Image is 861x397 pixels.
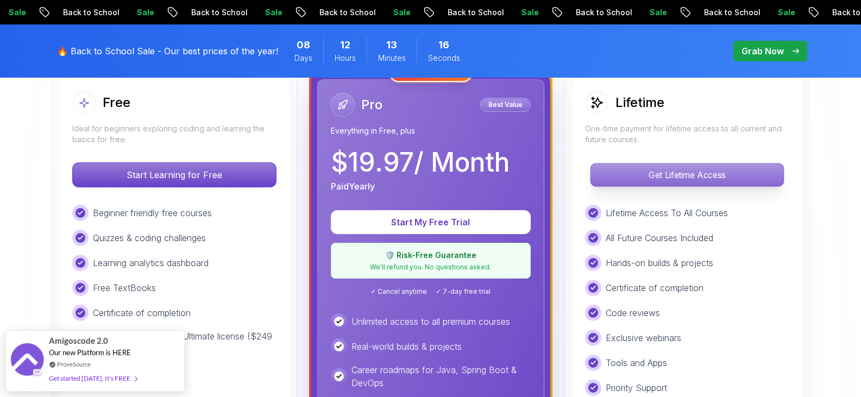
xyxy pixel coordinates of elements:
span: Days [294,53,312,64]
p: Exclusive webinars [606,331,681,344]
button: Start My Free Trial [331,210,531,234]
p: Beginner friendly free courses [93,206,212,219]
p: Certificate of completion [93,306,191,319]
p: Back to School [567,7,641,18]
a: Get Lifetime Access [585,169,789,180]
a: Start Learning for Free [72,169,276,180]
span: Minutes [378,53,406,64]
div: Get started [DATE]. It's FREE [49,372,137,385]
p: Start Learning for Free [73,163,276,187]
p: Sale [385,7,419,18]
p: Sale [128,7,163,18]
a: ProveSource [57,360,91,369]
p: Back to School [183,7,256,18]
p: Lifetime Access To All Courses [606,206,728,219]
span: ✓ Cancel anytime [370,287,427,296]
p: Grab Now [741,45,784,58]
p: One-time payment for lifetime access to all current and future courses. [585,123,789,145]
p: Certificate of completion [606,281,703,294]
p: Best Value [482,99,529,110]
p: Back to School [311,7,385,18]
p: Career roadmaps for Java, Spring Boot & DevOps [351,363,531,389]
span: 13 Minutes [386,37,397,53]
p: Learning analytics dashboard [93,256,209,269]
p: 🔥 Back to School Sale - Our best prices of the year! [57,45,278,58]
p: Paid Yearly [331,180,375,193]
p: Priority Support [606,381,667,394]
h2: Pro [361,96,382,114]
p: Sale [641,7,676,18]
p: Ideal for beginners exploring coding and learning the basics for free. [72,123,276,145]
p: Quizzes & coding challenges [93,231,206,244]
p: Hands-on builds & projects [606,256,713,269]
p: Get Lifetime Access [590,163,783,186]
p: Free TextBooks [93,281,156,294]
span: 8 Days [297,37,310,53]
p: Sale [769,7,804,18]
span: ✓ 7-day free trial [436,287,491,296]
p: Unlimited access to all premium courses [351,315,510,328]
p: Back to School [54,7,128,18]
p: 3 months IntelliJ IDEA Ultimate license ($249 value) [93,330,276,356]
p: Code reviews [606,306,660,319]
img: provesource social proof notification image [11,343,43,379]
span: 16 Seconds [438,37,449,53]
button: Start Learning for Free [72,162,276,187]
p: $ 19.97 / Month [331,149,510,175]
span: Hours [335,53,356,64]
p: Back to School [439,7,513,18]
p: Sale [513,7,548,18]
p: Everything in Free, plus [331,125,531,136]
span: Our new Platform is HERE [49,348,131,357]
a: Start My Free Trial [331,217,531,228]
p: Real-world builds & projects [351,340,462,353]
span: 12 Hours [340,37,350,53]
p: Start My Free Trial [344,216,518,229]
p: Back to School [695,7,769,18]
p: 🛡️ Risk-Free Guarantee [338,250,524,261]
p: Sale [256,7,291,18]
h2: Lifetime [615,94,664,111]
span: Amigoscode 2.0 [49,335,108,347]
button: Get Lifetime Access [590,163,784,187]
p: Tools and Apps [606,356,667,369]
p: We'll refund you. No questions asked. [338,263,524,272]
p: All Future Courses Included [606,231,713,244]
span: Seconds [428,53,460,64]
h2: Free [103,94,130,111]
